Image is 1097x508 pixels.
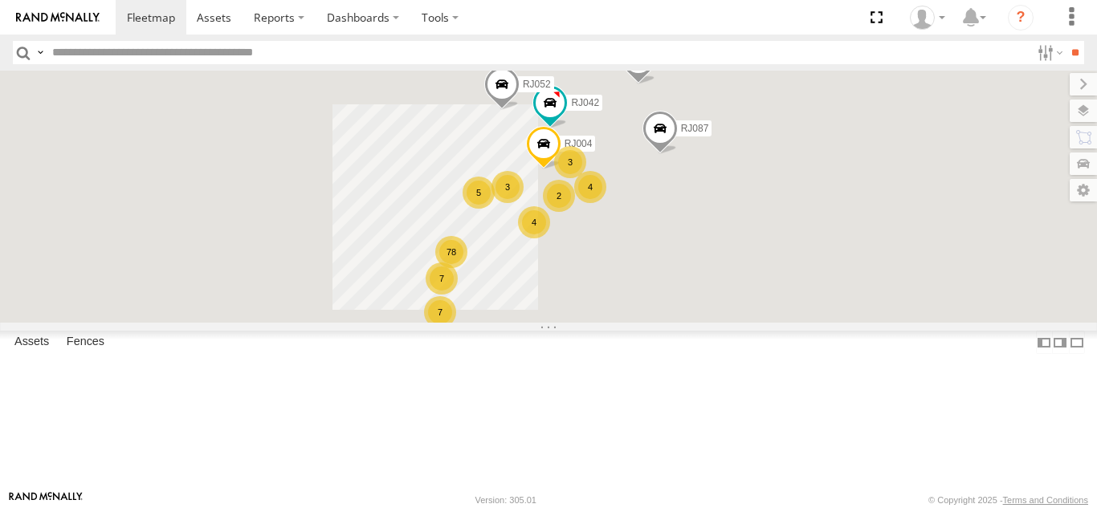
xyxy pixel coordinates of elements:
[574,171,606,203] div: 4
[904,6,951,30] div: Taylete Medina
[565,138,593,149] span: RJ004
[16,12,100,23] img: rand-logo.svg
[59,331,112,354] label: Fences
[1031,41,1066,64] label: Search Filter Options
[1008,5,1034,30] i: ?
[491,171,524,203] div: 3
[928,495,1088,505] div: © Copyright 2025 -
[463,177,495,209] div: 5
[424,296,456,328] div: 7
[1052,331,1068,354] label: Dock Summary Table to the Right
[426,262,458,295] div: 7
[543,180,575,212] div: 2
[435,236,467,268] div: 78
[554,146,586,178] div: 3
[475,495,536,505] div: Version: 305.01
[523,79,551,90] span: RJ052
[6,331,57,354] label: Assets
[9,492,83,508] a: Visit our Website
[1036,331,1052,354] label: Dock Summary Table to the Left
[518,206,550,238] div: 4
[1070,179,1097,201] label: Map Settings
[571,97,599,108] span: RJ042
[681,123,709,134] span: RJ087
[1003,495,1088,505] a: Terms and Conditions
[1069,331,1085,354] label: Hide Summary Table
[34,41,47,64] label: Search Query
